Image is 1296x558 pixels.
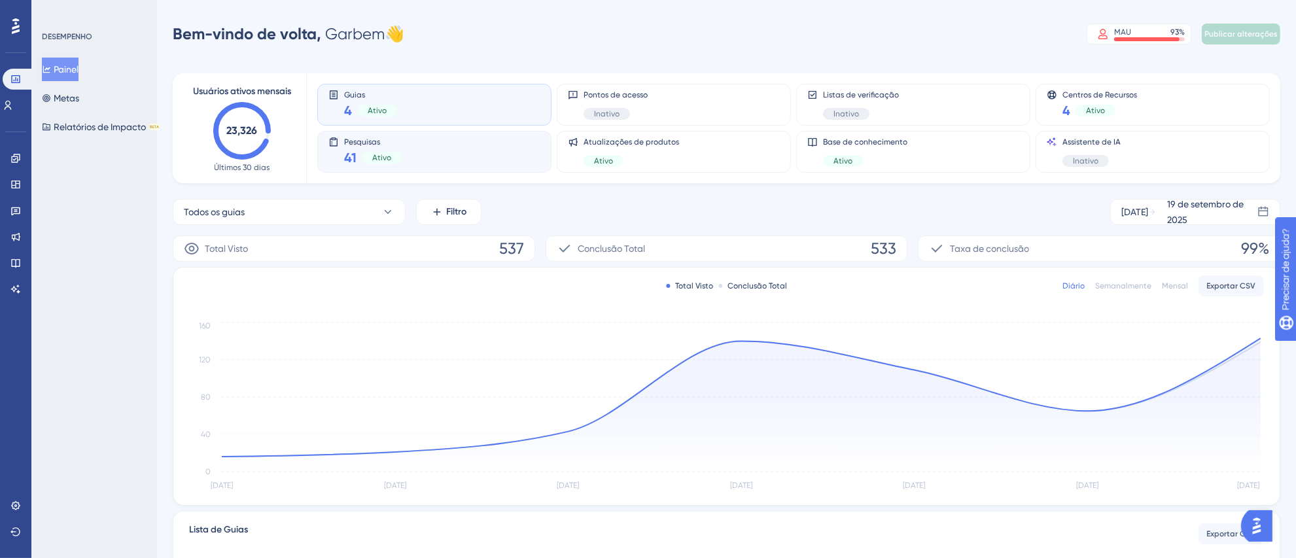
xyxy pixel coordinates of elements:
[1207,281,1256,290] font: Exportar CSV
[833,156,852,166] font: Ativo
[1162,281,1188,290] font: Mensal
[584,90,648,99] font: Pontos de acesso
[42,32,92,41] font: DESEMPENHO
[950,243,1029,254] font: Taxa de conclusão
[1062,90,1137,99] font: Centros de Recursos
[1076,481,1098,491] tspan: [DATE]
[1238,481,1260,491] tspan: [DATE]
[42,58,79,81] button: Painel
[201,430,211,439] tspan: 40
[173,24,321,43] font: Bem-vindo de volta,
[1241,506,1280,546] iframe: Iniciador do Assistente de IA do UserGuiding
[823,137,907,147] font: Base de conhecimento
[150,124,159,129] font: BETA
[325,25,385,43] font: Garbem
[1241,239,1269,258] font: 99%
[584,137,679,147] font: Atualizações de produtos
[42,115,160,139] button: Relatórios de ImpactoBETA
[205,467,211,476] tspan: 0
[1199,523,1264,544] button: Exportar CSV
[1202,24,1280,44] button: Publicar alterações
[173,199,406,225] button: Todos os guias
[184,207,245,217] font: Todos os guias
[1179,27,1185,37] font: %
[1095,281,1151,290] font: Semanalmente
[1062,103,1070,118] font: 4
[199,321,211,330] tspan: 160
[1170,27,1179,37] font: 93
[1199,275,1264,296] button: Exportar CSV
[368,106,387,115] font: Ativo
[499,239,524,258] font: 537
[385,25,404,43] font: 👋
[1062,137,1121,147] font: Assistente de IA
[871,239,896,258] font: 533
[557,481,579,491] tspan: [DATE]
[344,150,357,166] font: 41
[384,481,406,491] tspan: [DATE]
[447,206,467,217] font: Filtro
[193,86,291,97] font: Usuários ativos mensais
[727,281,787,290] font: Conclusão Total
[1086,106,1105,115] font: Ativo
[344,103,352,118] font: 4
[1114,27,1131,37] font: MAU
[730,481,752,491] tspan: [DATE]
[1062,281,1085,290] font: Diário
[1073,156,1098,166] font: Inativo
[344,90,365,99] font: Guias
[1121,207,1148,217] font: [DATE]
[42,86,79,110] button: Metas
[416,199,482,225] button: Filtro
[675,281,713,290] font: Total Visto
[833,109,859,118] font: Inativo
[201,392,211,402] tspan: 80
[1167,199,1244,225] font: 19 de setembro de 2025
[54,93,79,103] font: Metas
[594,156,613,166] font: Ativo
[344,137,380,147] font: Pesquisas
[211,481,233,491] tspan: [DATE]
[54,64,79,75] font: Painel
[189,524,248,535] font: Lista de Guias
[215,163,270,172] font: Últimos 30 dias
[31,6,113,16] font: Precisar de ajuda?
[372,153,391,162] font: Ativo
[1204,29,1278,39] font: Publicar alterações
[578,243,645,254] font: Conclusão Total
[199,355,211,364] tspan: 120
[903,481,926,491] tspan: [DATE]
[1207,529,1256,538] font: Exportar CSV
[54,122,146,132] font: Relatórios de Impacto
[205,243,248,254] font: Total Visto
[594,109,620,118] font: Inativo
[823,90,899,99] font: Listas de verificação
[227,124,258,137] text: 23,326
